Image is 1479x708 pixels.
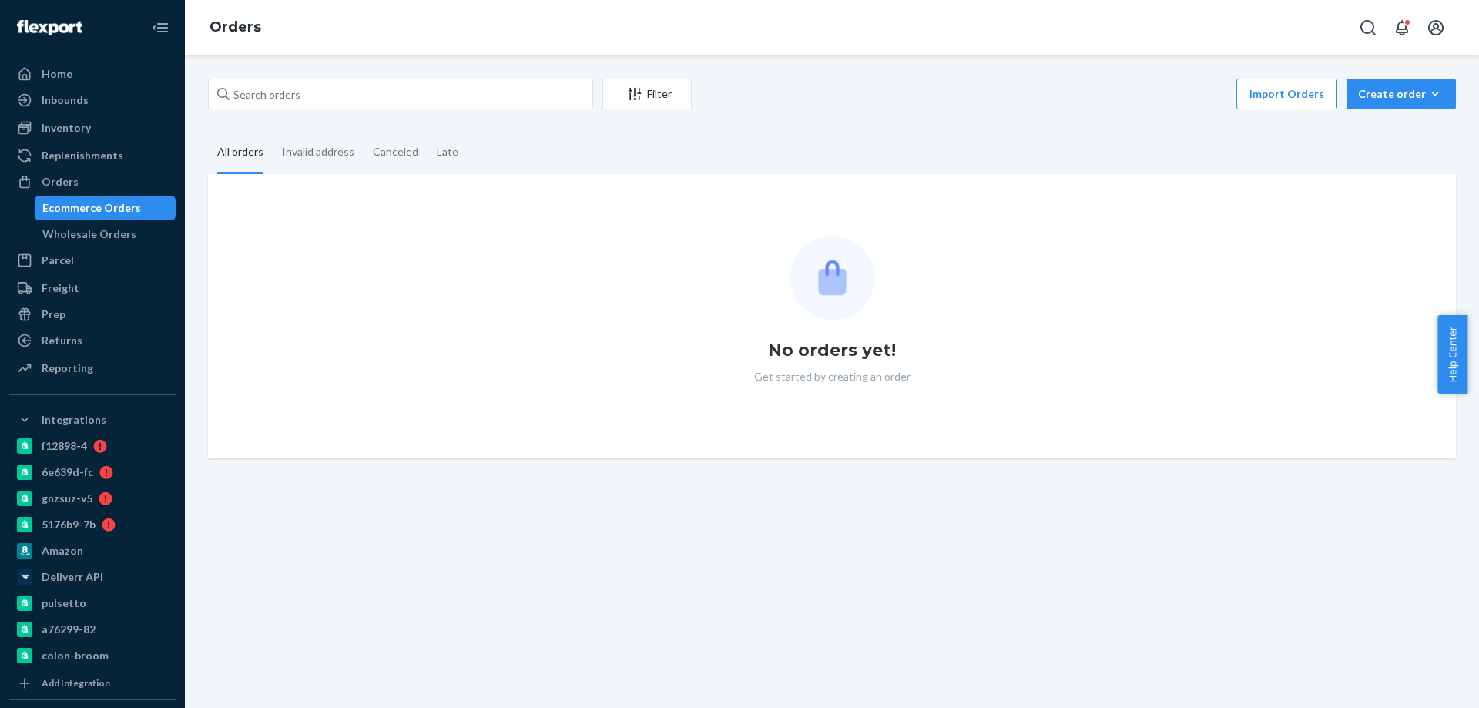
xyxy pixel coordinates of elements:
div: Amazon [42,543,83,559]
a: Wholesale Orders [35,222,176,247]
div: gnzsuz-v5 [42,491,92,506]
input: Search orders [208,79,593,109]
div: Reporting [42,361,93,376]
div: Parcel [42,253,74,268]
div: Create order [1358,86,1444,102]
a: colon-broom [9,643,176,668]
button: Filter [602,79,692,109]
a: Inventory [9,116,176,140]
a: f12898-4 [9,434,176,458]
p: Get started by creating an order [754,369,911,384]
div: Deliverr API [42,569,103,585]
button: Close Navigation [145,12,176,43]
a: gnzsuz-v5 [9,486,176,511]
div: Inventory [42,120,91,136]
div: Filter [603,86,691,102]
div: Invalid address [282,132,354,172]
div: Replenishments [42,148,123,163]
div: Late [437,132,458,172]
div: Inbounds [42,92,89,108]
a: Reporting [9,356,176,381]
a: Deliverr API [9,565,176,589]
div: 6e639d-fc [42,465,93,480]
div: Prep [42,307,65,322]
a: Inbounds [9,88,176,112]
a: Add Integration [9,674,176,693]
a: Orders [9,169,176,194]
div: All orders [217,132,263,174]
a: Amazon [9,539,176,563]
div: Ecommerce Orders [42,200,141,216]
div: Home [42,66,72,82]
button: Integrations [9,408,176,432]
img: Flexport logo [17,20,82,35]
div: Freight [42,280,79,296]
a: a76299-82 [9,617,176,642]
div: Wholesale Orders [42,226,136,242]
button: Open account menu [1420,12,1451,43]
div: Returns [42,333,82,348]
a: Freight [9,276,176,300]
div: Canceled [373,132,418,172]
ol: breadcrumbs [197,5,273,50]
button: Open notifications [1387,12,1417,43]
a: 5176b9-7b [9,512,176,537]
div: 5176b9-7b [42,517,96,532]
img: Empty list [790,236,874,320]
div: Integrations [42,412,106,428]
div: Orders [42,174,79,190]
a: 6e639d-fc [9,460,176,485]
div: f12898-4 [42,438,87,454]
a: Replenishments [9,143,176,168]
a: Parcel [9,248,176,273]
div: pulsetto [42,596,86,611]
a: Ecommerce Orders [35,196,176,220]
a: pulsetto [9,591,176,616]
a: Returns [9,328,176,353]
button: Create order [1347,79,1456,109]
a: Orders [210,18,261,35]
button: Help Center [1437,315,1467,394]
a: Home [9,62,176,86]
button: Import Orders [1236,79,1337,109]
div: a76299-82 [42,622,96,637]
div: colon-broom [42,648,109,663]
h1: No orders yet! [768,338,896,363]
a: Prep [9,302,176,327]
div: Add Integration [42,676,110,690]
button: Open Search Box [1353,12,1383,43]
